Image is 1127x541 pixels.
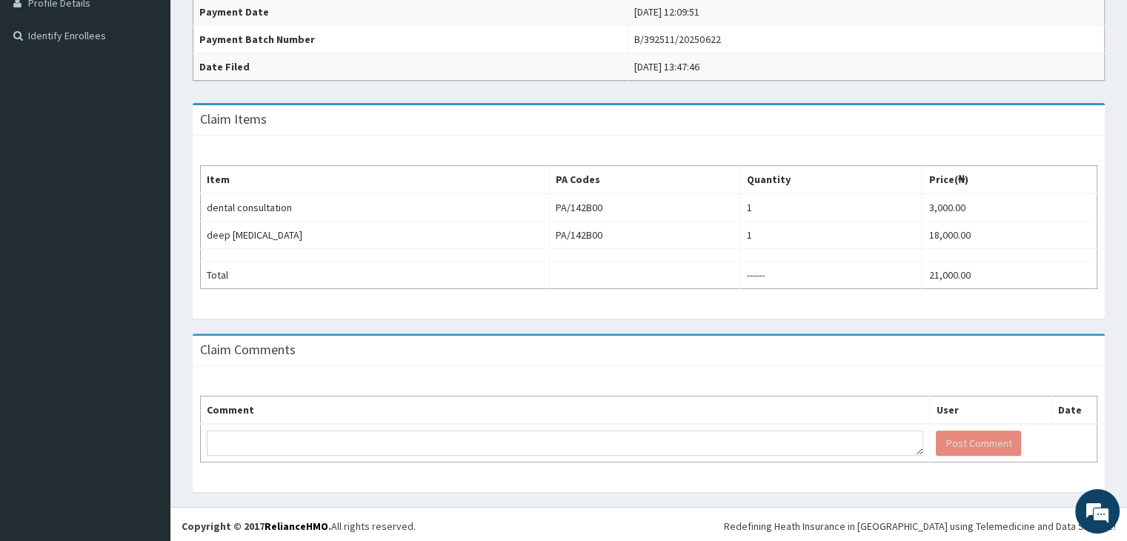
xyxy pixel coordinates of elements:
[634,32,720,47] div: B/392511/20250622
[550,193,741,222] td: PA/142B00
[741,222,922,249] td: 1
[741,166,922,194] th: Quantity
[634,59,699,74] div: [DATE] 13:47:46
[922,262,1097,289] td: 21,000.00
[724,519,1116,534] div: Redefining Heath Insurance in [GEOGRAPHIC_DATA] using Telemedicine and Data Science!
[201,193,550,222] td: dental consultation
[930,396,1051,425] th: User
[200,343,296,356] h3: Claim Comments
[201,166,550,194] th: Item
[201,222,550,249] td: deep [MEDICAL_DATA]
[922,166,1097,194] th: Price(₦)
[182,520,331,533] strong: Copyright © 2017 .
[634,4,699,19] div: [DATE] 12:09:51
[200,113,267,126] h3: Claim Items
[741,262,922,289] td: ------
[201,262,550,289] td: Total
[193,26,628,53] th: Payment Batch Number
[265,520,328,533] a: RelianceHMO
[741,193,922,222] td: 1
[922,222,1097,249] td: 18,000.00
[550,166,741,194] th: PA Codes
[1051,396,1097,425] th: Date
[201,396,930,425] th: Comment
[193,53,628,81] th: Date Filed
[922,193,1097,222] td: 3,000.00
[550,222,741,249] td: PA/142B00
[936,431,1021,456] button: Post Comment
